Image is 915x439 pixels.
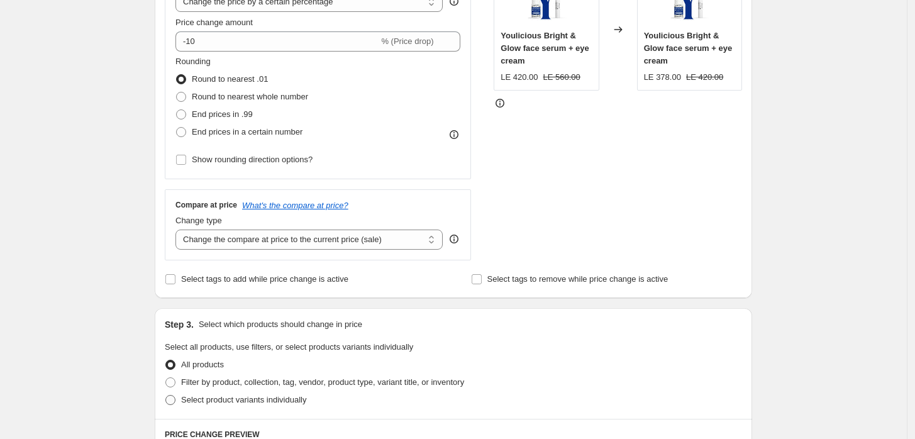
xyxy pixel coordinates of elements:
[543,71,580,84] strike: LE 560.00
[192,92,308,101] span: Round to nearest whole number
[199,318,362,331] p: Select which products should change in price
[175,31,379,52] input: -15
[165,342,413,352] span: Select all products, use filters, or select products variants individually
[165,318,194,331] h2: Step 3.
[175,18,253,27] span: Price change amount
[181,395,306,404] span: Select product variants individually
[192,74,268,84] span: Round to nearest .01
[501,71,538,84] div: LE 420.00
[381,36,433,46] span: % (Price drop)
[448,233,460,245] div: help
[192,109,253,119] span: End prices in .99
[501,31,589,65] span: Youlicious Bright & Glow face serum + eye cream
[644,71,681,84] div: LE 378.00
[192,127,302,136] span: End prices in a certain number
[487,274,668,284] span: Select tags to remove while price change is active
[686,71,723,84] strike: LE 420.00
[192,155,313,164] span: Show rounding direction options?
[175,200,237,210] h3: Compare at price
[181,360,224,369] span: All products
[175,57,211,66] span: Rounding
[644,31,733,65] span: Youlicious Bright & Glow face serum + eye cream
[175,216,222,225] span: Change type
[181,377,464,387] span: Filter by product, collection, tag, vendor, product type, variant title, or inventory
[181,274,348,284] span: Select tags to add while price change is active
[242,201,348,210] button: What's the compare at price?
